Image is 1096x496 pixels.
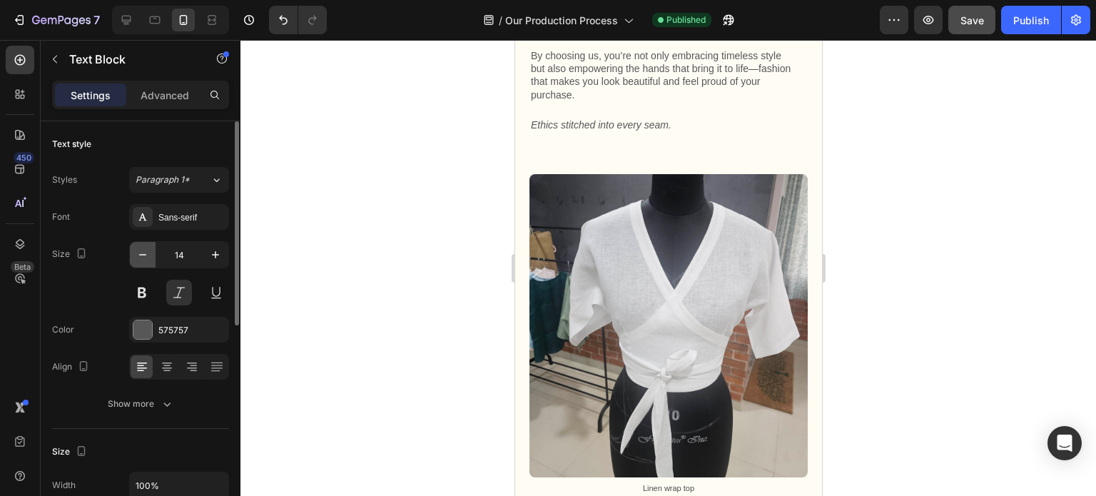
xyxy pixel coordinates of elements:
div: Align [52,358,92,377]
iframe: Design area [515,40,822,496]
div: Show more [108,397,174,411]
div: 575757 [158,324,225,337]
div: Font [52,211,70,223]
span: Our Production Process [505,13,618,28]
span: Published [666,14,706,26]
div: Sans-serif [158,211,225,224]
button: Show more [52,391,229,417]
p: Text Block [69,51,191,68]
button: 7 [6,6,106,34]
span: / [499,13,502,28]
p: Advanced [141,88,189,103]
button: Save [948,6,995,34]
span: Save [960,14,984,26]
div: Open Intercom Messenger [1047,426,1082,460]
div: Text style [52,138,91,151]
button: Publish [1001,6,1061,34]
span: Paragraph 1* [136,173,190,186]
p: 7 [93,11,100,29]
div: 450 [14,152,34,163]
p: Settings [71,88,111,103]
div: Size [52,442,90,462]
div: Color [52,323,74,336]
div: Styles [52,173,77,186]
div: Undo/Redo [269,6,327,34]
div: Publish [1013,13,1049,28]
div: Size [52,245,90,264]
button: Paragraph 1* [129,167,229,193]
div: Width [52,479,76,492]
div: Beta [11,261,34,273]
